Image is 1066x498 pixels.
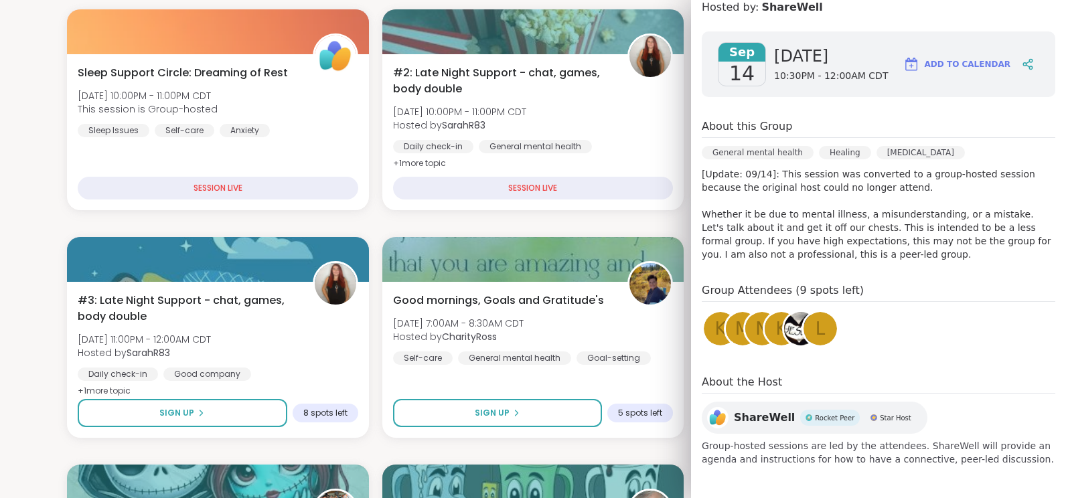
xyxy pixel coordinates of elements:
div: Daily check-in [393,140,473,153]
div: Healing [819,146,871,159]
div: Self-care [155,124,214,137]
span: Good mornings, Goals and Gratitude's [393,293,604,309]
div: General mental health [458,351,571,365]
button: Add to Calendar [897,48,1016,80]
h4: Group Attendees (9 spots left) [702,282,1055,302]
span: #3: Late Night Support - chat, games, body double [78,293,298,325]
h4: About the Host [702,374,1055,394]
span: Add to Calendar [925,58,1010,70]
img: dorothyespinosa26 [784,312,818,345]
span: m [735,316,750,342]
span: [DATE] 10:00PM - 11:00PM CDT [78,89,218,102]
span: k [714,316,726,342]
a: N [743,310,781,347]
button: Sign Up [78,399,287,427]
div: Anxiety [220,124,270,137]
span: 10:30PM - 12:00AM CDT [774,70,888,83]
button: Sign Up [393,399,603,427]
div: General mental health [479,140,592,153]
span: Sleep Support Circle: Dreaming of Rest [78,65,288,81]
div: Sleep Issues [78,124,149,137]
span: Sign Up [159,407,194,419]
span: Hosted by [78,346,211,359]
img: Star Host [870,414,877,421]
a: k [763,310,800,347]
div: Goal-setting [577,351,651,365]
span: [DATE] [774,46,888,67]
div: Good company [163,367,251,381]
span: 14 [729,62,755,86]
span: N [755,316,768,342]
img: CharityRoss [629,263,671,305]
span: This session is Group-hosted [78,102,218,116]
span: k [775,316,787,342]
b: CharityRoss [442,330,497,343]
div: [MEDICAL_DATA] [877,146,965,159]
a: l [802,310,839,347]
img: SarahR83 [629,35,671,77]
a: m [724,310,761,347]
div: Self-care [393,351,453,365]
b: SarahR83 [442,118,485,132]
div: SESSION LIVE [393,177,674,199]
span: l [816,316,826,342]
span: Sep [718,43,765,62]
b: SarahR83 [127,346,170,359]
span: [DATE] 10:00PM - 11:00PM CDT [393,105,526,118]
a: dorothyespinosa26 [782,310,820,347]
span: Group-hosted sessions are led by the attendees. ShareWell will provide an agenda and instructions... [702,439,1055,466]
div: SESSION LIVE [78,177,358,199]
span: Star Host [880,413,911,423]
img: ShareWell [707,407,729,428]
span: #2: Late Night Support - chat, games, body double [393,65,613,97]
span: Sign Up [475,407,510,419]
span: [DATE] 7:00AM - 8:30AM CDT [393,317,524,330]
span: ShareWell [734,410,795,426]
a: k [702,310,739,347]
span: [DATE] 11:00PM - 12:00AM CDT [78,333,211,346]
span: Hosted by [393,330,524,343]
span: 8 spots left [303,408,348,418]
h4: About this Group [702,118,792,135]
span: 5 spots left [618,408,662,418]
div: Daily check-in [78,367,158,381]
img: SarahR83 [315,263,356,305]
p: [Update: 09/14]: This session was converted to a group-hosted session because the original host c... [702,167,1055,261]
img: Rocket Peer [806,414,812,421]
img: ShareWell Logomark [903,56,919,72]
div: General mental health [702,146,814,159]
img: ShareWell [315,35,356,77]
a: ShareWellShareWellRocket PeerRocket PeerStar HostStar Host [702,402,927,434]
span: Rocket Peer [815,413,854,423]
span: Hosted by [393,118,526,132]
